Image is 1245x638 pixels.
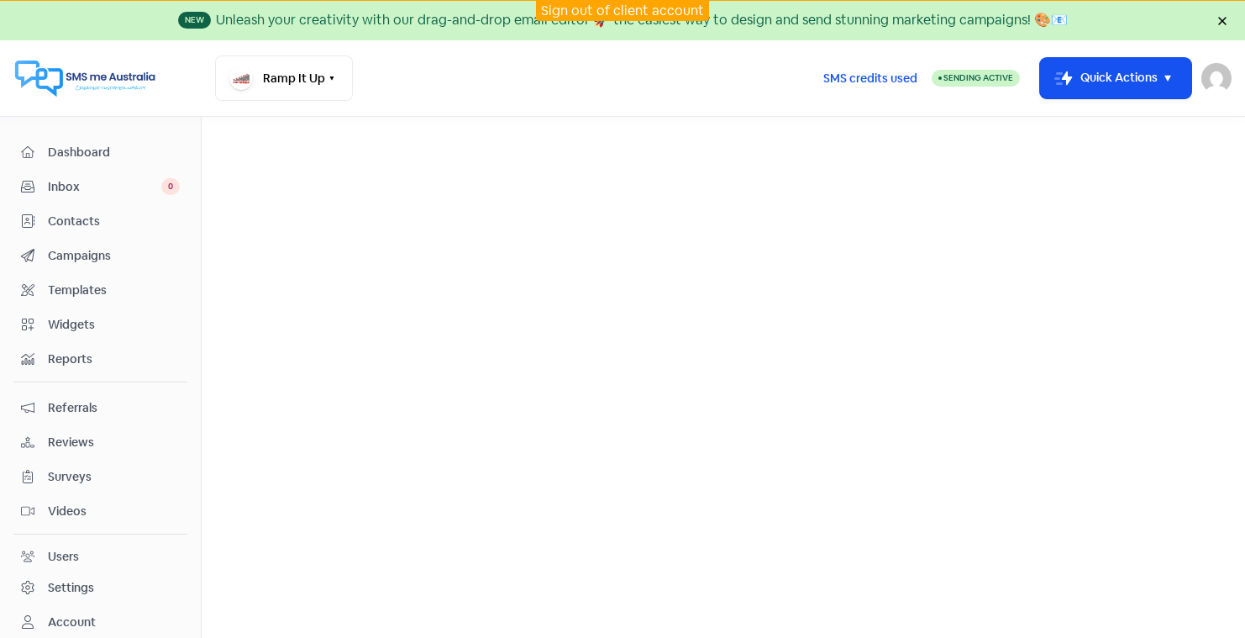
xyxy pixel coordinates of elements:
span: Reviews [48,434,180,451]
span: Sending Active [943,72,1013,83]
a: Campaigns [13,240,187,272]
span: Videos [48,503,180,520]
span: Templates [48,282,180,299]
a: SMS credits used [809,68,932,86]
span: Reports [48,351,180,368]
div: Users [48,548,79,566]
span: Widgets [48,316,180,334]
a: Referrals [13,393,187,424]
span: Inbox [48,178,161,196]
button: Quick Actions [1040,58,1191,98]
a: Templates [13,275,187,306]
a: Sign out of client account [541,2,704,19]
a: Videos [13,496,187,527]
a: Surveys [13,461,187,493]
a: Reviews [13,427,187,458]
a: Reports [13,344,187,375]
span: Referrals [48,399,180,417]
span: 0 [161,178,180,195]
button: Ramp It Up [215,55,353,101]
a: Inbox 0 [13,171,187,203]
span: Surveys [48,468,180,486]
img: User [1201,63,1232,93]
a: Users [13,541,187,572]
span: SMS credits used [823,70,917,87]
a: Dashboard [13,137,187,168]
span: Dashboard [48,144,180,161]
div: Account [48,614,96,631]
span: Contacts [48,213,180,230]
div: Settings [48,579,94,597]
a: Contacts [13,206,187,237]
a: Account [13,607,187,638]
a: Settings [13,572,187,604]
a: Widgets [13,309,187,340]
span: Campaigns [48,247,180,265]
a: Sending Active [932,68,1020,88]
